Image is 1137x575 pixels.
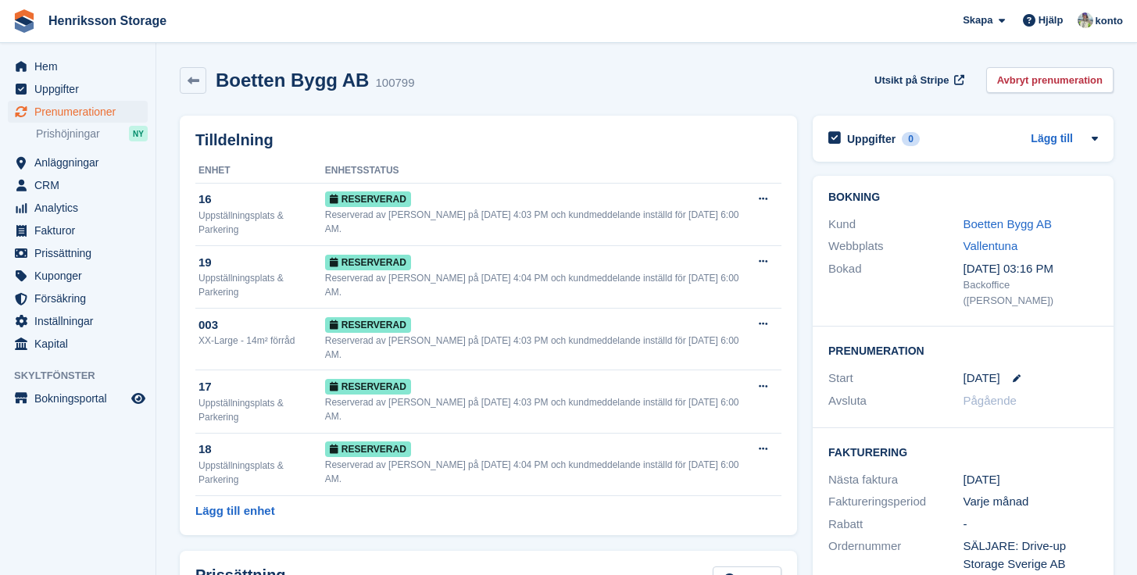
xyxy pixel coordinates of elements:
div: 17 [198,378,325,396]
span: Reserverad [325,191,411,207]
div: Backoffice ([PERSON_NAME]) [964,277,1099,308]
span: Inställningar [34,310,128,332]
div: NY [129,126,148,141]
h2: Tilldelning [195,131,781,149]
a: menu [8,152,148,173]
th: Enhetsstatus [325,159,749,184]
span: Skapa [963,12,992,28]
th: Enhet [195,159,325,184]
span: Kapital [34,333,128,355]
div: Reserverad av [PERSON_NAME] på [DATE] 4:04 PM och kundmeddelande inställd för [DATE] 6:00 AM. [325,458,749,486]
div: Uppställningsplats & Parkering [198,209,325,237]
div: 0 [902,132,920,146]
time: 2025-08-12 23:00:00 UTC [964,370,1000,387]
a: menu [8,78,148,100]
div: Uppställningsplats & Parkering [198,459,325,487]
div: Uppställningsplats & Parkering [198,271,325,299]
div: Avsluta [828,392,964,410]
div: Reserverad av [PERSON_NAME] på [DATE] 4:03 PM och kundmeddelande inställd för [DATE] 6:00 AM. [325,208,749,236]
a: menu [8,333,148,355]
div: [DATE] 03:16 PM [964,260,1099,278]
span: Utsikt på Stripe [874,73,949,88]
a: Henriksson Storage [42,8,173,34]
a: menu [8,174,148,196]
span: Skyltfönster [14,368,156,384]
span: Reserverad [325,441,411,457]
div: Bokad [828,260,964,309]
div: Reserverad av [PERSON_NAME] på [DATE] 4:03 PM och kundmeddelande inställd för [DATE] 6:00 AM. [325,395,749,423]
span: konto [1096,13,1123,29]
img: stora-icon-8386f47178a22dfd0bd8f6a31ec36ba5ce8667c1dd55bd0f319d3a0aa187defe.svg [13,9,36,33]
h2: Prenumeration [828,342,1098,358]
h2: Bokning [828,191,1098,204]
h2: Boetten Bygg AB [216,70,369,91]
div: [DATE] [964,471,1099,489]
a: Avbryt prenumeration [986,67,1114,93]
a: menu [8,55,148,77]
span: CRM [34,174,128,196]
span: Pågående [964,394,1017,407]
span: Bokningsportal [34,387,128,409]
div: Uppställningsplats & Parkering [198,396,325,424]
span: Reserverad [325,255,411,270]
span: Hem [34,55,128,77]
div: Reserverad av [PERSON_NAME] på [DATE] 4:03 PM och kundmeddelande inställd för [DATE] 6:00 AM. [325,334,749,362]
img: Daniel Axberg [1078,12,1093,28]
div: - [964,516,1099,534]
a: menu [8,197,148,219]
span: Fakturor [34,220,128,241]
h2: Fakturering [828,444,1098,459]
span: Prenumerationer [34,101,128,123]
div: Webbplats [828,237,964,255]
div: Reserverad av [PERSON_NAME] på [DATE] 4:04 PM och kundmeddelande inställd för [DATE] 6:00 AM. [325,271,749,299]
div: Nästa faktura [828,471,964,489]
div: Varje månad [964,493,1099,511]
div: 100799 [375,74,414,92]
a: meny [8,387,148,409]
span: Prishöjningar [36,127,100,141]
span: Hjälp [1039,12,1064,28]
div: 003 [198,316,325,334]
span: Analytics [34,197,128,219]
a: Prishöjningar NY [36,125,148,142]
div: Rabatt [828,516,964,534]
a: menu [8,310,148,332]
a: Lägg till [1031,130,1073,148]
h2: Uppgifter [847,132,896,146]
div: XX-Large - 14m² förråd [198,334,325,348]
a: menu [8,242,148,264]
span: Kuponger [34,265,128,287]
span: Uppgifter [34,78,128,100]
div: 16 [198,191,325,209]
a: menu [8,265,148,287]
div: 19 [198,254,325,272]
a: Lägg till enhet [195,502,275,520]
span: Prissättning [34,242,128,264]
a: menu [8,287,148,309]
span: Reserverad [325,317,411,333]
div: 18 [198,441,325,459]
div: Kund [828,216,964,234]
span: Reserverad [325,379,411,395]
a: Boetten Bygg AB [964,217,1052,230]
a: menu [8,220,148,241]
div: Start [828,370,964,387]
span: Anläggningar [34,152,128,173]
a: menu [8,101,148,123]
a: Förhandsgranska butik [129,389,148,408]
span: Försäkring [34,287,128,309]
a: Vallentuna [964,239,1018,252]
a: Utsikt på Stripe [868,67,967,93]
div: Faktureringsperiod [828,493,964,511]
